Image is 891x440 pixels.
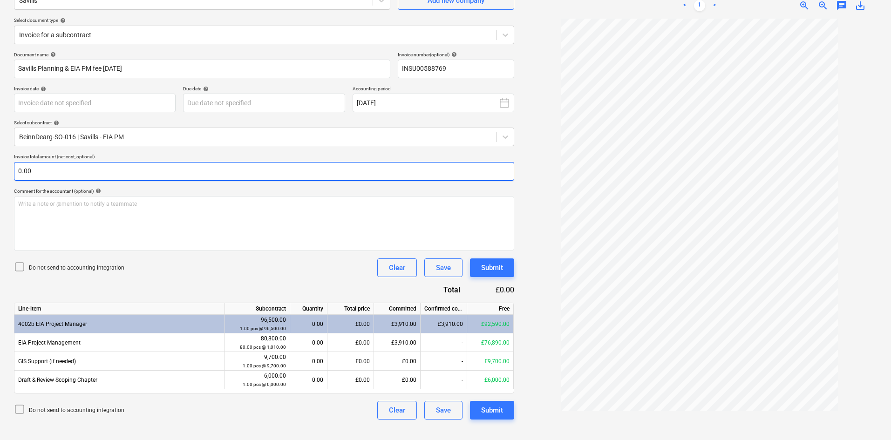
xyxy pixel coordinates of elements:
[240,326,286,331] small: 1.00 pcs @ 96,500.00
[467,333,514,352] div: £76,890.00
[183,94,345,112] input: Due date not specified
[240,345,286,350] small: 80.00 pcs @ 1,010.00
[374,303,421,315] div: Committed
[436,404,451,416] div: Save
[39,86,46,92] span: help
[14,17,514,23] div: Select document type
[449,52,457,57] span: help
[374,352,421,371] div: £0.00
[377,258,417,277] button: Clear
[29,264,124,272] p: Do not send to accounting integration
[467,352,514,371] div: £9,700.00
[421,352,467,371] div: -
[229,353,286,370] div: 9,700.00
[470,258,514,277] button: Submit
[18,358,76,365] span: GIS Support (if needed)
[14,154,514,162] p: Invoice total amount (net cost, optional)
[389,262,405,274] div: Clear
[229,316,286,333] div: 96,500.00
[393,284,475,295] div: Total
[14,162,514,181] input: Invoice total amount (net cost, optional)
[421,333,467,352] div: -
[327,352,374,371] div: £0.00
[14,86,176,92] div: Invoice date
[398,52,514,58] div: Invoice number (optional)
[353,94,514,112] button: [DATE]
[467,303,514,315] div: Free
[398,60,514,78] input: Invoice number
[421,303,467,315] div: Confirmed costs
[421,371,467,389] div: -
[52,120,59,126] span: help
[294,371,323,389] div: 0.00
[29,406,124,414] p: Do not send to accounting integration
[475,284,514,295] div: £0.00
[294,315,323,333] div: 0.00
[14,120,514,126] div: Select subcontract
[294,352,323,371] div: 0.00
[18,377,97,383] span: Draft & Review Scoping Chapter
[243,363,286,368] small: 1.00 pcs @ 9,700.00
[421,315,467,333] div: £3,910.00
[844,395,891,440] iframe: Chat Widget
[436,262,451,274] div: Save
[481,404,503,416] div: Submit
[327,303,374,315] div: Total price
[18,339,81,346] span: EIA Project Management
[48,52,56,57] span: help
[183,86,345,92] div: Due date
[481,262,503,274] div: Submit
[467,315,514,333] div: £92,590.00
[229,334,286,352] div: 80,800.00
[294,333,323,352] div: 0.00
[14,60,390,78] input: Document name
[424,258,463,277] button: Save
[467,371,514,389] div: £6,000.00
[470,401,514,420] button: Submit
[389,404,405,416] div: Clear
[14,94,176,112] input: Invoice date not specified
[94,188,101,194] span: help
[377,401,417,420] button: Clear
[290,303,327,315] div: Quantity
[424,401,463,420] button: Save
[374,315,421,333] div: £3,910.00
[201,86,209,92] span: help
[327,371,374,389] div: £0.00
[353,86,514,94] p: Accounting period
[225,303,290,315] div: Subcontract
[327,315,374,333] div: £0.00
[229,372,286,389] div: 6,000.00
[14,52,390,58] div: Document name
[327,333,374,352] div: £0.00
[18,321,87,327] span: 4002b EIA Project Manager
[14,188,514,194] div: Comment for the accountant (optional)
[374,333,421,352] div: £3,910.00
[374,371,421,389] div: £0.00
[14,303,225,315] div: Line-item
[243,382,286,387] small: 1.00 pcs @ 6,000.00
[58,18,66,23] span: help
